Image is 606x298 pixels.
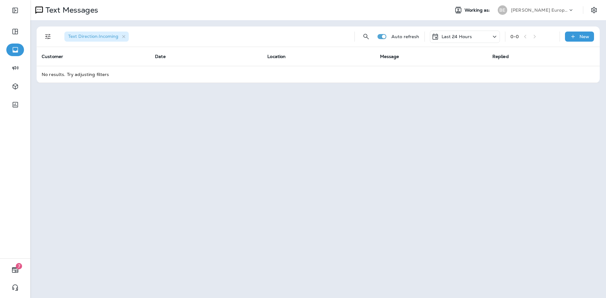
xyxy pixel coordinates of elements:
[465,8,491,13] span: Working as:
[68,33,118,39] span: Text Direction : Incoming
[42,30,54,43] button: Filters
[43,5,98,15] p: Text Messages
[37,66,600,83] td: No results. Try adjusting filters
[155,54,166,59] span: Date
[380,54,399,59] span: Message
[64,32,129,42] div: Text Direction:Incoming
[579,34,589,39] p: New
[360,30,372,43] button: Search Messages
[391,34,419,39] p: Auto refresh
[16,263,22,269] span: 7
[510,34,519,39] div: 0 - 0
[511,8,568,13] p: [PERSON_NAME] European Autoworks
[498,5,507,15] div: BE
[492,54,509,59] span: Replied
[267,54,286,59] span: Location
[442,34,472,39] p: Last 24 Hours
[6,264,24,276] button: 7
[588,4,600,16] button: Settings
[6,4,24,17] button: Expand Sidebar
[42,54,63,59] span: Customer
